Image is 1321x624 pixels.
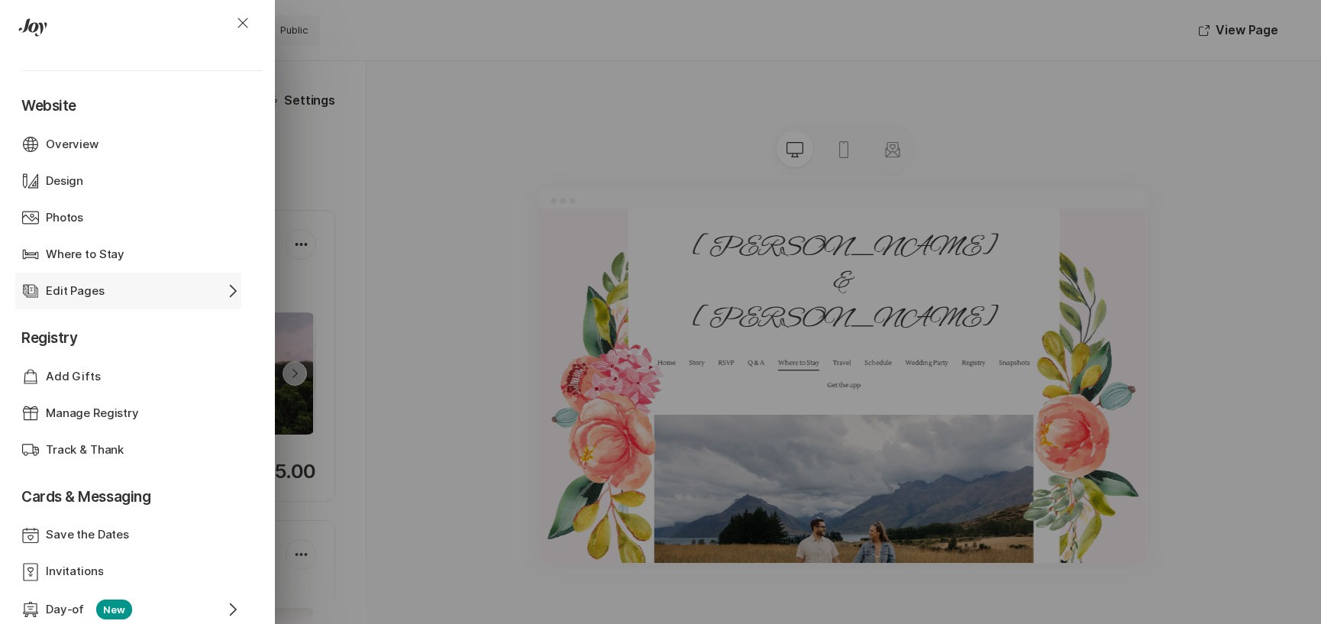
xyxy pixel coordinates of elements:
[21,309,247,358] p: Registry
[587,264,637,296] a: Schedule
[831,264,887,296] a: Snapshots
[46,441,124,459] p: Track & Thank
[530,264,563,296] a: Travel
[46,136,99,154] p: Overview
[46,368,101,386] p: Add Gifts
[46,283,105,300] p: Edit Pages
[21,554,247,590] a: Invitations
[46,526,129,544] p: Save the Dates
[21,126,247,163] a: Overview
[215,5,270,41] button: Close
[96,600,132,619] p: New
[520,304,580,337] a: Get the app
[21,395,247,432] a: Manage Registry
[21,358,247,395] a: Add Gifts
[46,601,84,619] p: Day-of
[21,236,247,273] a: Where to Stay
[21,163,247,199] a: Design
[21,517,247,554] a: Save the Dates
[275,39,825,233] p: [PERSON_NAME] & [PERSON_NAME]
[21,432,247,468] a: Track & Thank
[212,264,245,296] a: Home
[21,199,247,236] a: Photos
[21,468,247,517] p: Cards & Messaging
[46,405,139,422] p: Manage Registry
[46,173,83,190] p: Design
[46,563,103,580] p: Invitations
[46,209,83,227] p: Photos
[21,77,247,126] p: Website
[431,264,505,296] a: Where to Stay
[764,264,806,296] a: Registry
[46,246,124,264] p: Where to Stay
[322,264,351,296] a: RSVP
[270,264,298,296] a: Story
[376,264,406,296] a: Q & A
[661,264,739,296] a: Wedding Party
